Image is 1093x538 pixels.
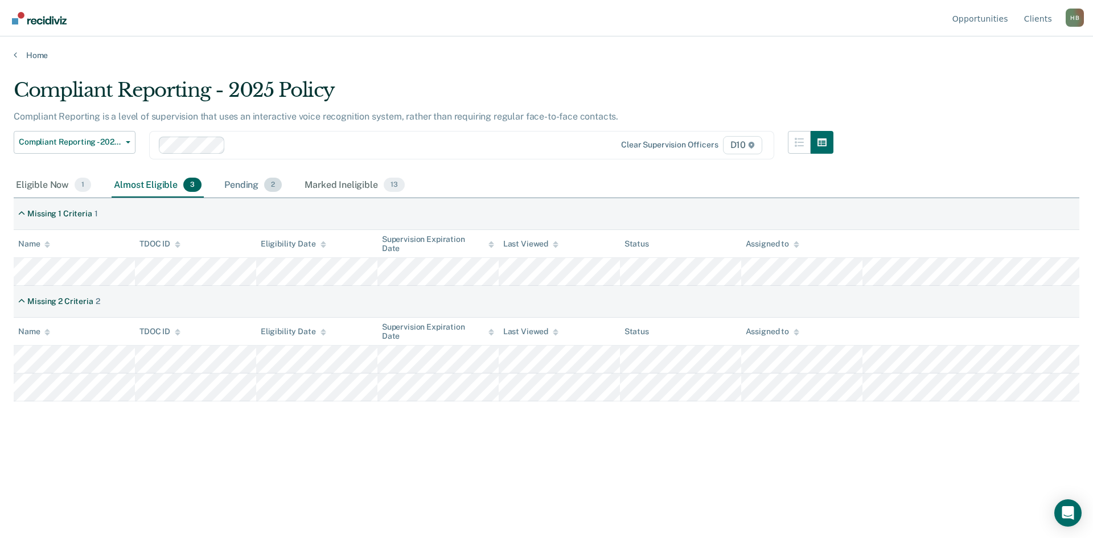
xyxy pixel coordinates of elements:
div: Name [18,239,50,249]
div: 1 [94,209,98,219]
img: Recidiviz [12,12,67,24]
span: 13 [384,178,405,192]
div: Assigned to [746,239,799,249]
div: 2 [96,297,100,306]
span: 2 [264,178,282,192]
div: Supervision Expiration Date [382,235,494,254]
div: Last Viewed [503,239,558,249]
div: H B [1066,9,1084,27]
span: D10 [723,136,762,154]
div: Eligibility Date [261,327,326,336]
div: Open Intercom Messenger [1054,499,1082,527]
a: Home [14,50,1079,60]
p: Compliant Reporting is a level of supervision that uses an interactive voice recognition system, ... [14,111,618,122]
span: Compliant Reporting - 2025 Policy [19,137,121,147]
div: Eligible Now1 [14,173,93,198]
div: Almost Eligible3 [112,173,204,198]
div: Marked Ineligible13 [302,173,406,198]
div: Pending2 [222,173,284,198]
div: Assigned to [746,327,799,336]
div: Eligibility Date [261,239,326,249]
div: Status [624,239,649,249]
button: Compliant Reporting - 2025 Policy [14,131,135,154]
div: Clear supervision officers [621,140,718,150]
div: Supervision Expiration Date [382,322,494,342]
div: Missing 2 Criteria2 [14,292,105,311]
div: Status [624,327,649,336]
div: TDOC ID [139,327,180,336]
div: Missing 1 Criteria1 [14,204,102,223]
div: Name [18,327,50,336]
span: 1 [75,178,91,192]
button: Profile dropdown button [1066,9,1084,27]
div: Missing 2 Criteria [27,297,93,306]
div: TDOC ID [139,239,180,249]
div: Last Viewed [503,327,558,336]
span: 3 [183,178,202,192]
div: Compliant Reporting - 2025 Policy [14,79,833,111]
div: Missing 1 Criteria [27,209,92,219]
